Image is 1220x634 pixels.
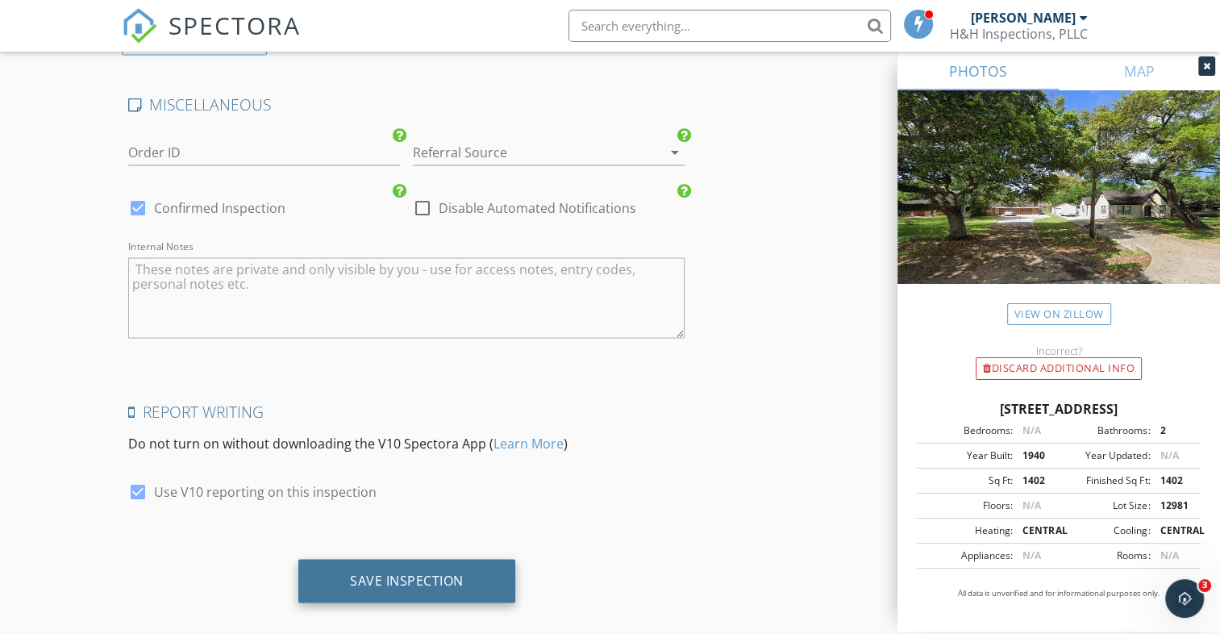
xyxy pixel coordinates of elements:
[976,357,1142,380] div: Discard Additional info
[1013,523,1059,538] div: CENTRAL
[128,94,685,115] h4: MISCELLANEOUS
[154,199,285,215] label: Confirmed Inspection
[1022,548,1041,562] span: N/A
[922,448,1013,463] div: Year Built:
[922,498,1013,513] div: Floors:
[971,10,1076,26] div: [PERSON_NAME]
[1059,523,1150,538] div: Cooling:
[1059,52,1220,90] a: MAP
[1022,423,1041,437] span: N/A
[897,52,1059,90] a: PHOTOS
[122,22,301,56] a: SPECTORA
[922,423,1013,438] div: Bedrooms:
[154,483,377,499] label: Use V10 reporting on this inspection
[897,90,1220,323] img: streetview
[922,473,1013,488] div: Sq Ft:
[122,8,157,44] img: The Best Home Inspection Software - Spectora
[1059,548,1150,563] div: Rooms:
[1150,523,1196,538] div: CENTRAL
[922,523,1013,538] div: Heating:
[128,257,685,338] textarea: Internal Notes
[1150,423,1196,438] div: 2
[1059,448,1150,463] div: Year Updated:
[1150,498,1196,513] div: 12981
[1013,473,1059,488] div: 1402
[128,433,685,453] p: Do not turn on without downloading the V10 Spectora App ( )
[1165,579,1204,618] iframe: Intercom live chat
[950,26,1088,42] div: H&H Inspections, PLLC
[1007,303,1111,325] a: View on Zillow
[1022,498,1041,512] span: N/A
[1150,473,1196,488] div: 1402
[439,199,636,215] label: Disable Automated Notifications
[128,401,685,422] h4: Report Writing
[1059,498,1150,513] div: Lot Size:
[568,10,891,42] input: Search everything...
[169,8,301,42] span: SPECTORA
[1059,423,1150,438] div: Bathrooms:
[1160,448,1178,462] span: N/A
[350,572,464,588] div: Save Inspection
[917,399,1201,419] div: [STREET_ADDRESS]
[917,588,1201,599] p: All data is unverified and for informational purposes only.
[897,344,1220,357] div: Incorrect?
[665,142,685,161] i: arrow_drop_down
[922,548,1013,563] div: Appliances:
[1160,548,1178,562] span: N/A
[493,434,564,452] a: Learn More
[1198,579,1211,592] span: 3
[1059,473,1150,488] div: Finished Sq Ft:
[1013,448,1059,463] div: 1940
